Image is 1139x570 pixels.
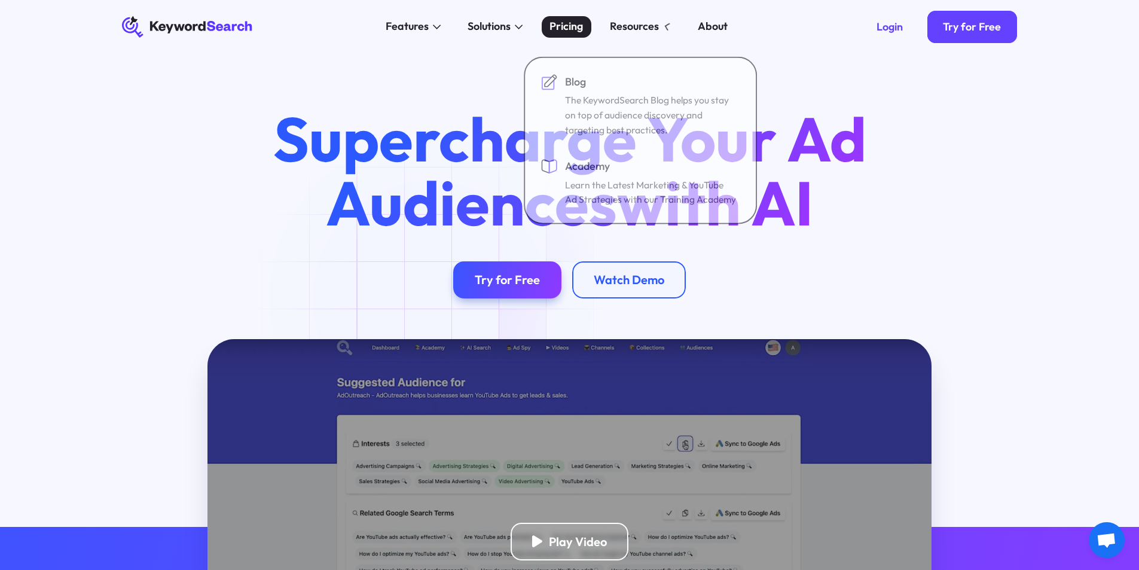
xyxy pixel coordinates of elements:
[566,93,737,137] div: The KeywordSearch Blog helps you stay on top of audience discovery and targeting best practices.
[468,19,511,35] div: Solutions
[533,150,748,215] a: AcademyLearn the Latest Marketing & YouTube Ad Strategies with our Training Academy
[475,272,540,287] div: Try for Free
[690,16,736,38] a: About
[1089,522,1125,558] div: Open chat
[860,11,919,43] a: Login
[453,261,561,299] a: Try for Free
[927,11,1018,43] a: Try for Free
[549,534,607,549] div: Play Video
[594,272,664,287] div: Watch Demo
[877,20,903,33] div: Login
[549,19,583,35] div: Pricing
[566,158,737,175] div: Academy
[386,19,429,35] div: Features
[566,74,737,90] div: Blog
[524,56,758,224] nav: Resources
[943,20,1001,33] div: Try for Free
[566,177,737,206] div: Learn the Latest Marketing & YouTube Ad Strategies with our Training Academy
[698,19,728,35] div: About
[542,16,591,38] a: Pricing
[610,19,659,35] div: Resources
[533,66,748,145] a: BlogThe KeywordSearch Blog helps you stay on top of audience discovery and targeting best practices.
[248,107,891,234] h1: Supercharge Your Ad Audiences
